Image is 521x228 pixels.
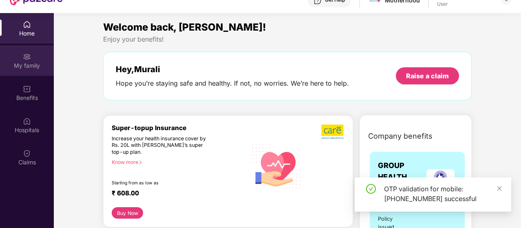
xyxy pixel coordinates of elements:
[23,85,31,93] img: svg+xml;base64,PHN2ZyBpZD0iQmVuZWZpdHMiIHhtbG5zPSJodHRwOi8vd3d3LnczLm9yZy8yMDAwL3N2ZyIgd2lkdGg9Ij...
[23,117,31,125] img: svg+xml;base64,PHN2ZyBpZD0iSG9zcGl0YWxzIiB4bWxucz0iaHR0cDovL3d3dy53My5vcmcvMjAwMC9zdmciIHdpZHRoPS...
[112,180,213,186] div: Starting from as low as
[426,169,455,185] img: insurerLogo
[384,184,501,204] div: OTP validation for mobile: [PHONE_NUMBER] successful
[116,64,349,74] div: Hey, Murali
[23,20,31,29] img: svg+xml;base64,PHN2ZyBpZD0iSG9tZSIgeG1sbnM9Imh0dHA6Ly93d3cudzMub3JnLzIwMDAvc3ZnIiB3aWR0aD0iMjAiIG...
[247,136,306,195] img: svg+xml;base64,PHN2ZyB4bWxucz0iaHR0cDovL3d3dy53My5vcmcvMjAwMC9zdmciIHhtbG5zOnhsaW5rPSJodHRwOi8vd3...
[112,159,243,165] div: Know more
[406,71,449,80] div: Raise a claim
[138,160,143,165] span: right
[23,53,31,61] img: svg+xml;base64,PHN2ZyB3aWR0aD0iMjAiIGhlaWdodD0iMjAiIHZpZXdCb3g9IjAgMCAyMCAyMCIgZmlsbD0ibm9uZSIgeG...
[112,207,143,219] button: Buy Now
[116,79,349,88] div: Hope you’re staying safe and healthy. If not, no worries. We’re here to help.
[366,184,376,194] span: check-circle
[437,1,494,7] div: User
[112,135,212,156] div: Increase your health insurance cover by Rs. 20L with [PERSON_NAME]’s super top-up plan.
[112,189,239,199] div: ₹ 608.00
[103,21,266,33] span: Welcome back, [PERSON_NAME]!
[368,131,433,142] span: Company benefits
[378,160,424,195] span: GROUP HEALTH INSURANCE
[112,124,247,132] div: Super-topup Insurance
[23,149,31,157] img: svg+xml;base64,PHN2ZyBpZD0iQ2xhaW0iIHhtbG5zPSJodHRwOi8vd3d3LnczLm9yZy8yMDAwL3N2ZyIgd2lkdGg9IjIwIi...
[497,186,502,191] span: close
[103,35,472,44] div: Enjoy your benefits!
[321,124,344,139] img: b5dec4f62d2307b9de63beb79f102df3.png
